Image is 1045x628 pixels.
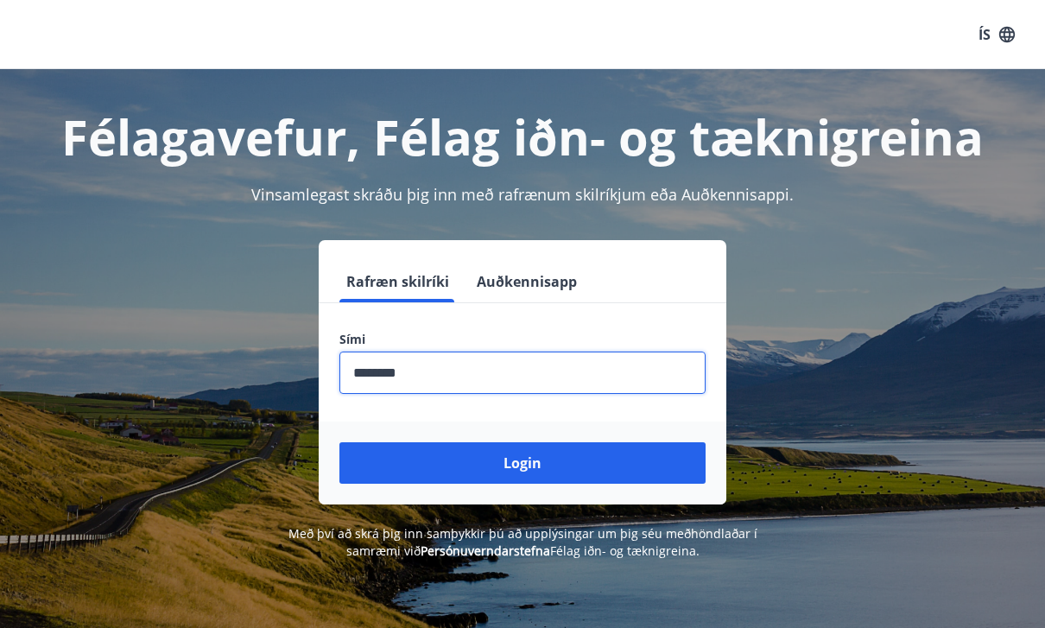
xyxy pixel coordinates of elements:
h1: Félagavefur, Félag iðn- og tæknigreina [21,104,1024,169]
button: Auðkennisapp [470,261,584,302]
a: Persónuverndarstefna [421,542,550,559]
label: Sími [339,331,706,348]
button: ÍS [969,19,1024,50]
span: Með því að skrá þig inn samþykkir þú að upplýsingar um þig séu meðhöndlaðar í samræmi við Félag i... [288,525,757,559]
button: Login [339,442,706,484]
span: Vinsamlegast skráðu þig inn með rafrænum skilríkjum eða Auðkennisappi. [251,184,794,205]
button: Rafræn skilríki [339,261,456,302]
